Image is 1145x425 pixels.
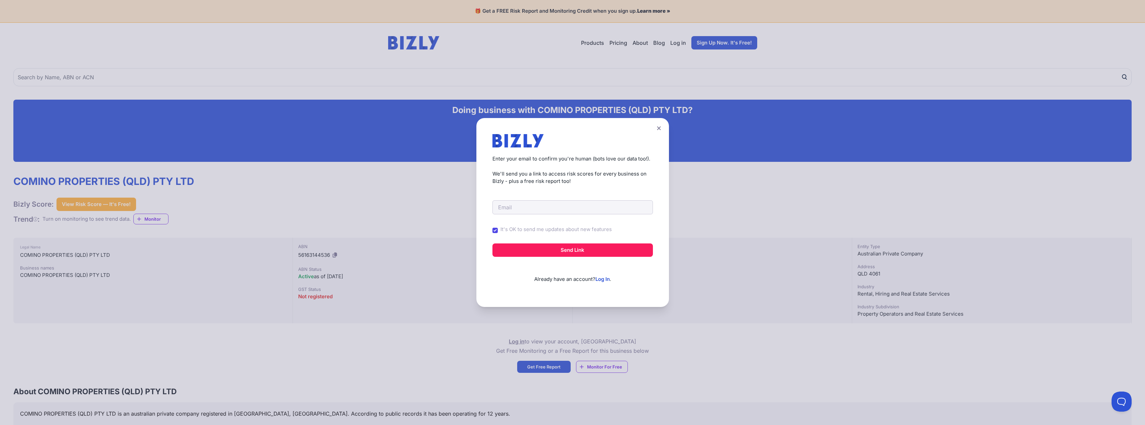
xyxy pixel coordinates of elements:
iframe: Toggle Customer Support [1112,392,1132,412]
img: bizly_logo.svg [492,134,544,147]
p: Already have an account? . [492,265,653,283]
label: It's OK to send me updates about new features [500,226,612,233]
input: Email [492,200,653,214]
p: We'll send you a link to access risk scores for every business on Bizly - plus a free risk report... [492,170,653,185]
p: Enter your email to confirm you're human (bots love our data too!). [492,155,653,163]
a: Log In [595,276,610,282]
button: Send Link [492,243,653,257]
